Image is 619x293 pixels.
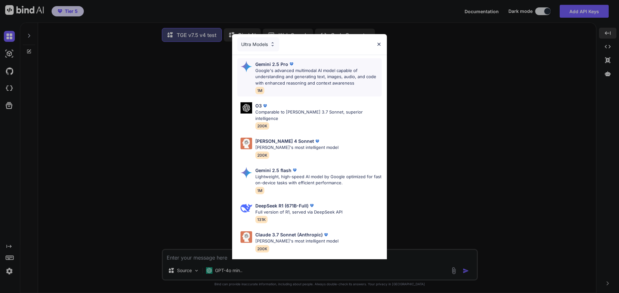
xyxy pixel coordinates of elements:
[241,202,252,214] img: Pick Models
[288,61,295,67] img: premium
[255,122,269,130] span: 200K
[291,167,298,173] img: premium
[255,144,339,151] p: [PERSON_NAME]'s most intelligent model
[255,231,323,238] p: Claude 3.7 Sonnet (Anthropic)
[255,109,382,122] p: Comparable to [PERSON_NAME] 3.7 Sonnet, superior intelligence
[237,37,279,51] div: Ultra Models
[323,232,329,238] img: premium
[255,174,382,186] p: Lightweight, high-speed AI model by Google optimized for fast on-device tasks with efficient perf...
[241,167,252,179] img: Pick Models
[255,209,342,215] p: Full version of R1, served via DeepSeek API
[255,87,264,94] span: 1M
[255,138,314,144] p: [PERSON_NAME] 4 Sonnet
[255,238,339,244] p: [PERSON_NAME]'s most intelligent model
[255,245,269,252] span: 200K
[255,167,291,174] p: Gemini 2.5 flash
[255,102,262,109] p: O3
[255,216,268,223] span: 131K
[376,41,382,47] img: close
[255,61,288,68] p: Gemini 2.5 Pro
[241,102,252,114] img: Pick Models
[241,138,252,149] img: Pick Models
[255,68,382,87] p: Google's advanced multimodal AI model capable of understanding and generating text, images, audio...
[255,187,264,194] span: 1M
[314,138,320,144] img: premium
[241,231,252,243] img: Pick Models
[241,61,252,72] img: Pick Models
[270,41,275,47] img: Pick Models
[309,202,315,209] img: premium
[262,103,268,109] img: premium
[255,151,269,159] span: 200K
[255,202,309,209] p: DeepSeek R1 (671B-Full)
